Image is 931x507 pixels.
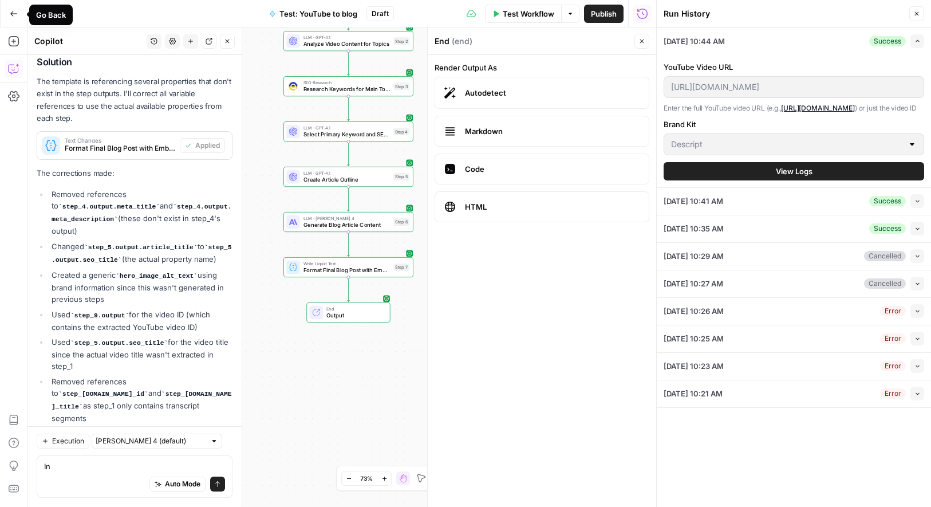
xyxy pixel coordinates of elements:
span: [DATE] 10:26 AM [664,305,724,317]
code: step_5.output.article_title [84,244,198,251]
p: The template is referencing several properties that don't exist in the step outputs. I'll correct... [37,76,232,124]
li: Removed references to and (these don't exist in step_4's output) [49,188,232,237]
div: Success [869,36,906,46]
span: ( end ) [452,36,472,47]
li: Created a generic using brand information since this wasn't generated in previous steps [49,269,232,305]
div: Step 2 [393,37,409,45]
span: [DATE] 10:44 AM [664,36,725,47]
div: Copilot [34,36,143,47]
button: Test: YouTube to blog [262,5,364,23]
span: Draft [372,9,389,19]
div: Go Back [36,9,66,21]
span: [DATE] 10:25 AM [664,333,724,344]
button: View Logs [664,162,924,180]
code: step_[DOMAIN_NAME]_id [58,391,148,398]
div: Error [880,306,906,316]
div: LLM · GPT-4.1Analyze Video Content for TopicsStep 2 [283,31,413,51]
div: Cancelled [864,278,906,289]
g: Edge from step_5 to step_6 [347,187,349,211]
span: Create Article Outline [303,175,390,184]
span: View Logs [776,166,812,177]
div: Success [869,196,906,206]
input: Claude Sonnet 4 (default) [96,435,206,447]
div: SEO ResearchResearch Keywords for Main TopicsStep 3 [283,76,413,96]
div: Step 3 [393,82,409,90]
span: [DATE] 10:29 AM [664,250,724,262]
g: Edge from step_7 to end [347,277,349,301]
span: Text Changes [65,137,175,143]
button: Publish [584,5,624,23]
span: [DATE] 10:41 AM [664,195,723,207]
div: Step 6 [393,218,409,226]
span: LLM · GPT-4.1 [303,170,390,176]
a: [URL][DOMAIN_NAME] [781,104,855,112]
div: LLM · [PERSON_NAME] 4Generate Blog Article ContentStep 6 [283,212,413,232]
div: Write Liquid TextFormat Final Blog Post with Embedded VideoStep 7 [283,257,413,277]
span: Execution [52,436,84,446]
div: Step 7 [393,264,409,271]
span: LLM · [PERSON_NAME] 4 [303,215,390,222]
span: LLM · GPT-4.1 [303,124,390,131]
textarea: In [44,461,225,472]
label: Brand Kit [664,119,924,130]
span: LLM · GPT-4.1 [303,34,390,41]
code: step_9.output [70,312,129,319]
span: Publish [591,8,617,19]
code: step_4.output.meta_title [58,203,160,210]
g: Edge from step_3 to step_4 [347,96,349,120]
span: Applied [195,140,220,151]
button: Execution [37,434,89,449]
code: step_5.output.seo_title [52,244,231,264]
span: Format Final Blog Post with Embedded Video [303,266,390,274]
span: Write Liquid Text [303,260,390,267]
div: End [435,36,631,47]
p: Enter the full YouTube video URL (e.g., ) or just the video ID [664,103,924,114]
g: Edge from step_1 to step_2 [347,6,349,30]
span: Autodetect [465,87,640,99]
span: HTML [465,201,640,213]
span: 73% [360,474,373,483]
g: Edge from step_6 to step_7 [347,232,349,256]
span: Format Final Blog Post with Embedded Video (step_7) [65,143,175,154]
code: step_[DOMAIN_NAME]_title [52,391,232,410]
span: Markdown [465,125,640,137]
g: Edge from step_2 to step_3 [347,51,349,75]
label: YouTube Video URL [664,61,924,73]
h2: Solution [37,57,232,68]
div: EndOutput [283,302,413,323]
span: Select Primary Keyword and SEO Strategy [303,130,390,139]
div: Error [880,388,906,399]
button: Test Workflow [485,5,561,23]
div: Step 5 [393,173,409,180]
button: Auto Mode [149,477,206,492]
span: Test Workflow [503,8,554,19]
span: [DATE] 10:27 AM [664,278,723,289]
li: Used for the video ID (which contains the extracted YouTube video ID) [49,309,232,333]
button: Applied [180,138,225,153]
input: Descript [671,139,903,150]
div: Cancelled [864,251,906,261]
img: se7yyxfvbxn2c3qgqs66gfh04cl6 [289,82,298,91]
span: [DATE] 10:21 AM [664,388,723,399]
span: End [326,305,383,312]
code: step_5.output.seo_title [70,340,168,347]
span: [DATE] 10:23 AM [664,360,724,372]
code: hero_image_alt_text [116,273,198,280]
div: Error [880,361,906,371]
label: Render Output As [435,62,649,73]
div: LLM · GPT-4.1Select Primary Keyword and SEO StrategyStep 4 [283,121,413,142]
div: Step 4 [393,128,410,135]
span: Research Keywords for Main Topics [303,85,390,93]
span: Analyze Video Content for Topics [303,40,390,48]
div: Success [869,223,906,234]
span: [DATE] 10:35 AM [664,223,724,234]
g: Edge from step_4 to step_5 [347,142,349,166]
div: Error [880,333,906,344]
div: LLM · GPT-4.1Create Article OutlineStep 5 [283,167,413,187]
span: Auto Mode [165,479,200,489]
li: Removed references to and as step_1 only contains transcript segments [49,376,232,424]
li: Used for the video title since the actual video title wasn't extracted in step_1 [49,336,232,372]
span: SEO Research [303,79,390,86]
span: Generate Blog Article Content [303,221,390,229]
input: https://www.youtube.com/watch?v=dQw4w9WgXcQ [671,81,917,93]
